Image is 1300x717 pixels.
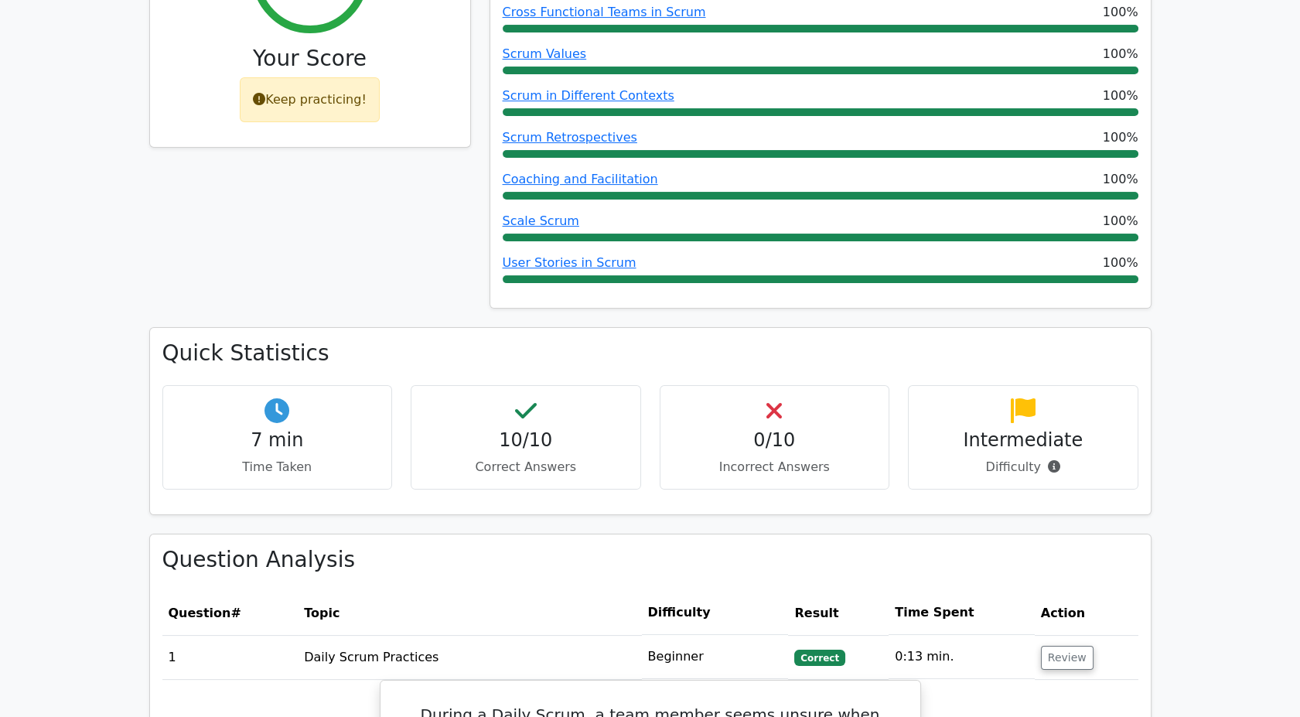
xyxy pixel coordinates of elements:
[642,591,789,635] th: Difficulty
[642,635,789,679] td: Beginner
[1035,591,1138,635] th: Action
[162,46,458,72] h3: Your Score
[298,591,641,635] th: Topic
[424,458,628,476] p: Correct Answers
[1103,45,1138,63] span: 100%
[921,458,1125,476] p: Difficulty
[162,635,299,679] td: 1
[503,46,587,61] a: Scrum Values
[1103,87,1138,105] span: 100%
[889,591,1035,635] th: Time Spent
[1103,254,1138,272] span: 100%
[169,606,231,620] span: Question
[788,591,889,635] th: Result
[176,458,380,476] p: Time Taken
[503,213,579,228] a: Scale Scrum
[673,458,877,476] p: Incorrect Answers
[424,429,628,452] h4: 10/10
[503,5,706,19] a: Cross Functional Teams in Scrum
[503,172,658,186] a: Coaching and Facilitation
[1103,3,1138,22] span: 100%
[889,635,1035,679] td: 0:13 min.
[1103,128,1138,147] span: 100%
[1103,212,1138,230] span: 100%
[240,77,380,122] div: Keep practicing!
[1103,170,1138,189] span: 100%
[794,650,844,665] span: Correct
[176,429,380,452] h4: 7 min
[503,130,637,145] a: Scrum Retrospectives
[162,591,299,635] th: #
[503,88,674,103] a: Scrum in Different Contexts
[162,340,1138,367] h3: Quick Statistics
[673,429,877,452] h4: 0/10
[503,255,636,270] a: User Stories in Scrum
[162,547,1138,573] h3: Question Analysis
[298,635,641,679] td: Daily Scrum Practices
[1041,646,1094,670] button: Review
[921,429,1125,452] h4: Intermediate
